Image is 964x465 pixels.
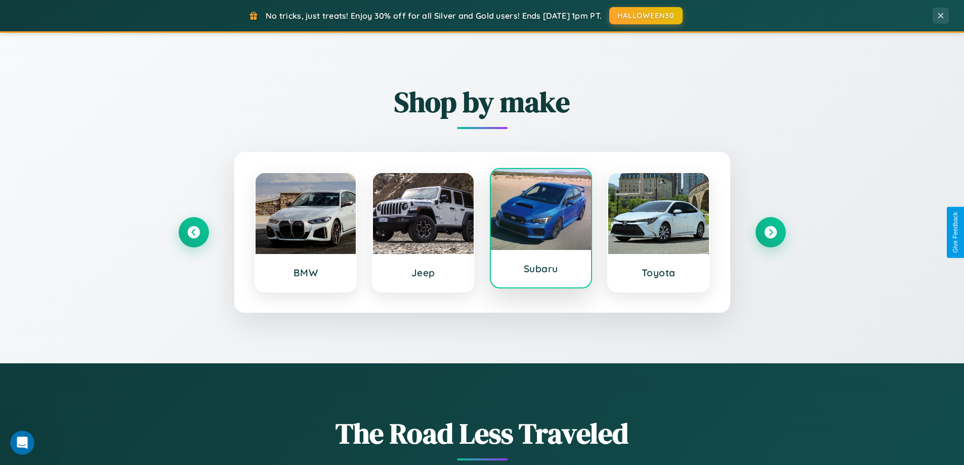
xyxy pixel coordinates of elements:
[10,431,34,455] iframe: Intercom live chat
[609,7,683,24] button: HALLOWEEN30
[952,212,959,253] div: Give Feedback
[383,267,464,279] h3: Jeep
[618,267,699,279] h3: Toyota
[501,263,581,275] h3: Subaru
[266,11,602,21] span: No tricks, just treats! Enjoy 30% off for all Silver and Gold users! Ends [DATE] 1pm PT.
[266,267,346,279] h3: BMW
[179,414,786,453] h1: The Road Less Traveled
[179,82,786,121] h2: Shop by make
